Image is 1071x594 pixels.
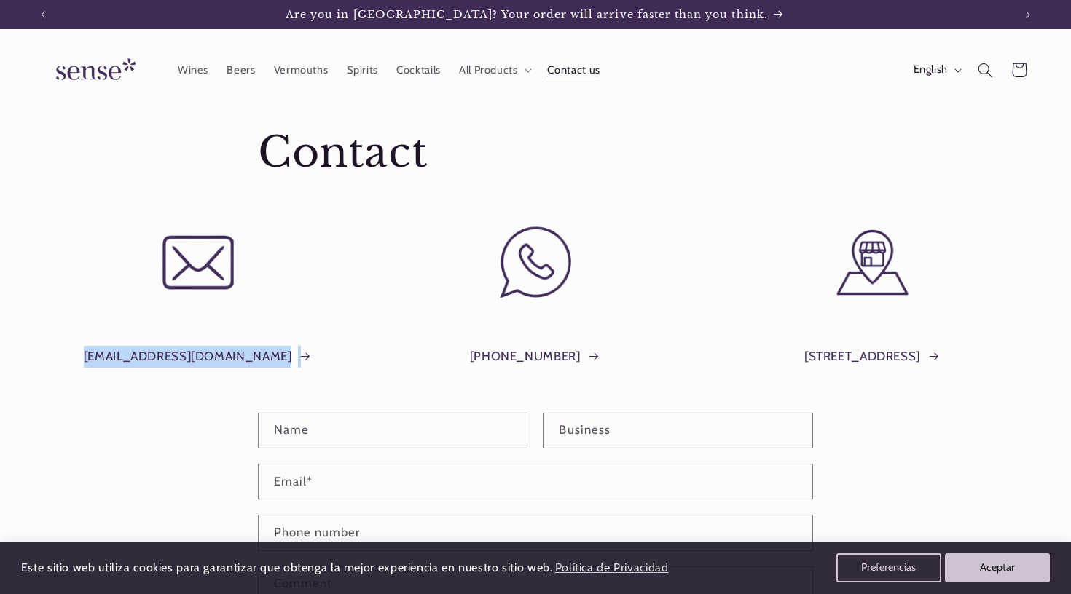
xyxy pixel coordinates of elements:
span: Cocktails [396,63,441,77]
a: Vermouths [264,54,337,86]
span: Are you in [GEOGRAPHIC_DATA]? Your order will arrive faster than you think. [286,8,768,21]
a: Spirits [337,54,388,86]
summary: Search [968,53,1002,87]
a: Beers [218,54,264,86]
summary: All Products [450,54,538,86]
button: Preferencias [836,553,941,582]
a: Wines [168,54,217,86]
a: [PHONE_NUMBER] [470,346,602,368]
a: [STREET_ADDRESS] [804,346,941,368]
span: Wines [178,63,208,77]
a: Cocktails [388,54,450,86]
a: Política de Privacidad (opens in a new tab) [552,555,670,581]
span: Spirits [347,63,378,77]
span: Este sitio web utiliza cookies para garantizar que obtenga la mejor experiencia en nuestro sitio ... [21,561,553,574]
a: Contact us [538,54,610,86]
span: Contact us [547,63,600,77]
button: Aceptar [945,553,1050,582]
span: All Products [459,63,518,77]
a: Sense [33,44,154,97]
img: Sense [39,49,148,91]
h1: Contact [258,126,813,180]
a: [EMAIL_ADDRESS][DOMAIN_NAME] [84,346,313,368]
span: Vermouths [274,63,329,77]
span: Beers [227,63,255,77]
button: English [904,55,968,84]
span: English [914,62,948,78]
